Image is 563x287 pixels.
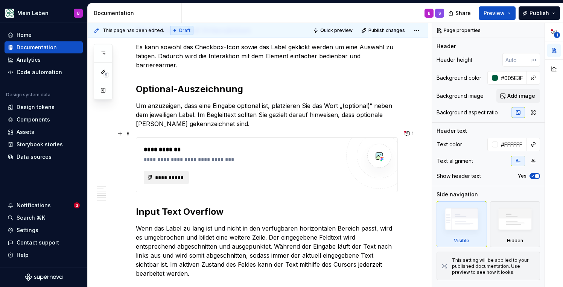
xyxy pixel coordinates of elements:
span: 1 [554,32,560,38]
span: Share [455,9,471,17]
a: Assets [5,126,83,138]
div: Visible [454,238,469,244]
button: Publish [519,6,560,20]
button: Search ⌘K [5,212,83,224]
p: px [531,57,537,63]
div: Help [17,251,29,259]
a: Components [5,114,83,126]
div: Side navigation [437,191,478,198]
div: Analytics [17,56,41,64]
span: This page has been edited. [103,27,164,33]
div: Header [437,43,456,50]
a: Data sources [5,151,83,163]
div: S [438,10,441,16]
button: Preview [479,6,516,20]
span: Publish changes [368,27,405,33]
span: Draft [179,27,190,33]
button: Share [444,6,476,20]
a: Home [5,29,83,41]
input: Auto [498,138,527,151]
div: Documentation [94,9,178,17]
a: Analytics [5,54,83,66]
a: Settings [5,224,83,236]
svg: Supernova Logo [25,273,62,281]
div: Text color [437,141,462,148]
button: Help [5,249,83,261]
div: Settings [17,226,38,234]
button: Quick preview [311,25,356,36]
div: Contact support [17,239,59,246]
div: Background aspect ratio [437,109,498,116]
h2: Optional-Auszeichnung [136,83,398,95]
p: Wenn das Label zu lang ist und nicht in den verfügbaren horizontalen Bereich passt, wird es umgeb... [136,224,398,278]
span: 9 [103,72,109,78]
input: Auto [498,71,527,85]
div: Storybook stories [17,141,63,148]
button: Mein LebenB [2,5,86,21]
div: This setting will be applied to your published documentation. Use preview to see how it looks. [452,257,535,275]
button: 1 [402,128,417,139]
span: Quick preview [320,27,353,33]
p: Es kann sowohl das Checkbox-Icon sowie das Label geklickt werden um eine Auswahl zu tätigen. Dadu... [136,43,398,70]
div: Hidden [490,201,540,247]
div: Header text [437,127,467,135]
div: Background color [437,74,481,82]
div: Notifications [17,202,51,209]
div: Mein Leben [17,9,49,17]
div: Hidden [507,238,523,244]
button: Publish changes [359,25,408,36]
span: 1 [412,131,414,137]
a: Documentation [5,41,83,53]
a: Storybook stories [5,138,83,150]
a: Design tokens [5,101,83,113]
div: Header height [437,56,472,64]
button: Add image [496,89,540,103]
div: B [77,10,80,16]
a: Code automation [5,66,83,78]
div: Visible [437,201,487,247]
span: Preview [484,9,505,17]
p: Um anzuzeigen, dass eine Eingabe optional ist, platzieren Sie das Wort „(optional)“ neben dem jew... [136,101,398,128]
div: Show header text [437,172,481,180]
button: Notifications3 [5,199,83,211]
div: Background image [437,92,484,100]
img: df5db9ef-aba0-4771-bf51-9763b7497661.png [5,9,14,18]
div: Assets [17,128,34,136]
div: Home [17,31,32,39]
h2: Input Text Overflow [136,206,398,218]
span: Add image [507,92,535,100]
button: Contact support [5,237,83,249]
div: Design tokens [17,103,55,111]
div: Text alignment [437,157,473,165]
span: 3 [74,202,80,208]
input: Auto [502,53,531,67]
span: Publish [530,9,549,17]
div: Components [17,116,50,123]
div: Documentation [17,44,57,51]
div: Data sources [17,153,52,161]
div: Design system data [6,92,50,98]
div: Code automation [17,68,62,76]
label: Yes [518,173,526,179]
div: B [428,10,431,16]
div: Search ⌘K [17,214,45,222]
